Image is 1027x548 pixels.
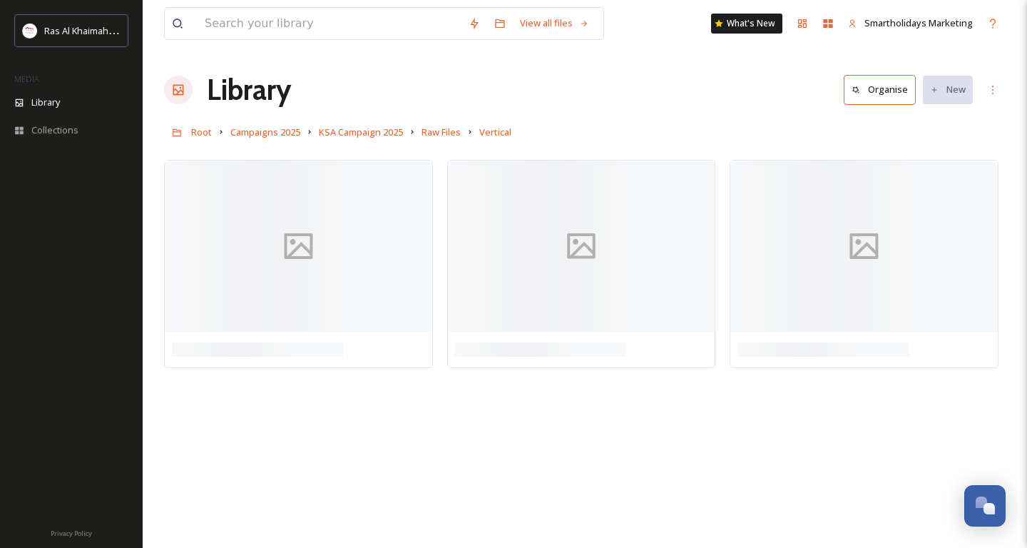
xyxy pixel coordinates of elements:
[14,73,39,84] span: MEDIA
[51,529,92,538] span: Privacy Policy
[844,75,916,104] button: Organise
[711,14,782,34] a: What's New
[23,24,37,38] img: Logo_RAKTDA_RGB-01.png
[51,524,92,541] a: Privacy Policy
[44,24,246,37] span: Ras Al Khaimah Tourism Development Authority
[964,485,1006,527] button: Open Chat
[198,8,461,39] input: Search your library
[191,126,212,138] span: Root
[421,123,461,141] a: Raw Files
[479,123,511,141] a: Vertical
[479,126,511,138] span: Vertical
[31,96,60,109] span: Library
[31,123,78,137] span: Collections
[191,123,212,141] a: Root
[319,126,403,138] span: KSA Campaign 2025
[421,126,461,138] span: Raw Files
[207,68,291,111] a: Library
[923,76,973,103] button: New
[319,123,403,141] a: KSA Campaign 2025
[230,123,300,141] a: Campaigns 2025
[230,126,300,138] span: Campaigns 2025
[841,9,980,37] a: Smartholidays Marketing
[513,9,596,37] a: View all files
[844,75,923,104] a: Organise
[864,16,973,29] span: Smartholidays Marketing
